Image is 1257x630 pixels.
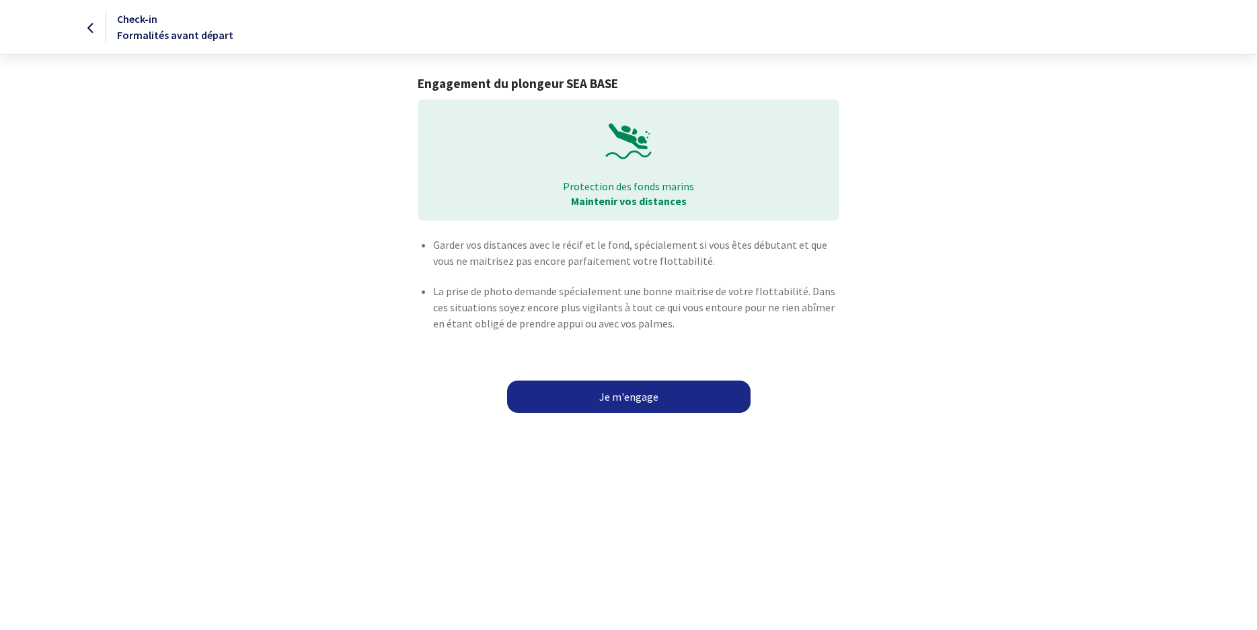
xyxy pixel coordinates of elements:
[507,381,751,413] a: Je m'engage
[433,237,839,269] p: Garder vos distances avec le récif et le fond, spécialement si vous êtes débutant et que vous ne ...
[117,12,233,42] span: Check-in Formalités avant départ
[571,194,687,208] strong: Maintenir vos distances
[433,283,839,331] p: La prise de photo demande spécialement une bonne maitrise de votre flottabilité. Dans ces situati...
[418,76,839,91] h1: Engagement du plongeur SEA BASE
[427,179,830,194] p: Protection des fonds marins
